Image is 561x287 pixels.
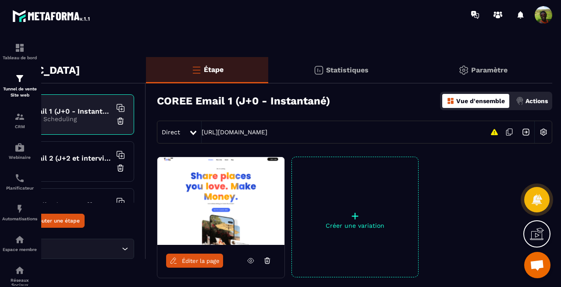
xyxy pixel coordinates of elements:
img: automations [14,142,25,153]
img: actions.d6e523a2.png [516,97,524,105]
a: formationformationTunnel de vente Site web [2,67,37,105]
h6: COREE Email 1 (J+0 - Instantané) [2,107,111,115]
a: automationsautomationsAutomatisations [2,197,37,228]
p: Appointment Scheduling [2,115,111,122]
p: Video [2,162,111,169]
img: setting-gr.5f69749f.svg [458,65,469,75]
span: Éditer la page [182,258,220,264]
img: scheduler [14,173,25,183]
p: Webinaire [2,155,37,160]
h6: COREE Email 2 (J+2 et interview) [2,154,111,162]
img: stats.20deebd0.svg [313,65,324,75]
img: image [157,157,284,245]
span: Direct [162,129,180,136]
p: Automatisations [2,216,37,221]
p: Créer une variation [292,222,418,229]
span: Ajouter une étape [34,216,80,225]
img: social-network [14,265,25,276]
p: Vue d'ensemble [456,97,505,104]
img: formation [14,73,25,84]
a: Éditer la page [166,254,223,268]
a: automationsautomationsWebinaire [2,136,37,166]
img: arrow-next.bcc2205e.svg [518,124,534,140]
p: CRM [2,124,37,129]
a: Ouvrir le chat [524,252,550,278]
img: trash [116,117,125,126]
img: bars-o.4a397970.svg [191,65,202,75]
a: formationformationCRM [2,105,37,136]
img: setting-w.858f3a88.svg [535,124,552,140]
h3: COREE Email 1 (J+0 - Instantané) [157,95,330,107]
a: schedulerschedulerPlanificateur [2,166,37,197]
p: Étape [204,65,224,74]
p: Tableau de bord [2,55,37,60]
img: formation [14,111,25,122]
img: formation [14,43,25,53]
input: Search for option [34,244,120,254]
img: dashboard-orange.40269519.svg [447,97,454,105]
a: formationformationTableau de bord [2,36,37,67]
p: Paramètre [471,66,508,74]
p: Actions [525,97,548,104]
img: automations [14,204,25,214]
a: automationsautomationsEspace membre [2,228,37,258]
a: [URL][DOMAIN_NAME] [202,129,267,136]
p: + [292,210,418,222]
img: trash [116,164,125,172]
p: Statistiques [326,66,369,74]
h6: COREE Email 3 (J+4 et offre spéciale) [2,201,111,209]
p: Espace membre [2,247,37,252]
img: automations [14,234,25,245]
p: Planificateur [2,186,37,190]
button: Ajouter une étape [19,214,85,228]
p: Tunnel de vente Site web [2,86,37,98]
img: logo [12,8,91,24]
